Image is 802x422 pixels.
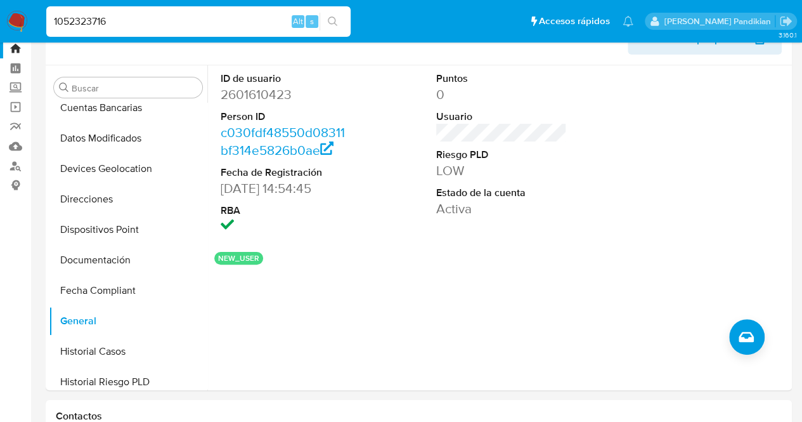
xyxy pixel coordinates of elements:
[59,82,69,93] button: Buscar
[293,15,303,27] span: Alt
[49,367,207,397] button: Historial Riesgo PLD
[49,184,207,214] button: Direcciones
[436,162,567,180] dd: LOW
[779,15,792,28] a: Salir
[72,82,197,94] input: Buscar
[221,180,352,197] dd: [DATE] 14:54:45
[49,154,207,184] button: Devices Geolocation
[49,275,207,306] button: Fecha Compliant
[778,30,796,40] span: 3.160.1
[623,16,633,27] a: Notificaciones
[320,13,346,30] button: search-icon
[221,72,352,86] dt: ID de usuario
[49,245,207,275] button: Documentación
[436,72,567,86] dt: Puntos
[664,15,775,27] p: agostina.bazzano@mercadolibre.com
[221,204,352,218] dt: RBA
[49,93,207,123] button: Cuentas Bancarias
[539,15,610,28] span: Accesos rápidos
[49,214,207,245] button: Dispositivos Point
[221,166,352,180] dt: Fecha de Registración
[49,306,207,336] button: General
[436,148,567,162] dt: Riesgo PLD
[49,336,207,367] button: Historial Casos
[436,200,567,218] dd: Activa
[56,33,162,46] h1: Información de Usuario
[436,186,567,200] dt: Estado de la cuenta
[436,86,567,103] dd: 0
[46,13,351,30] input: Buscar usuario o caso...
[310,15,314,27] span: s
[221,86,352,103] dd: 2601610423
[436,110,567,124] dt: Usuario
[49,123,207,154] button: Datos Modificados
[221,123,345,159] a: c030fdf48550d08311bf314e5826b0ae
[221,110,352,124] dt: Person ID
